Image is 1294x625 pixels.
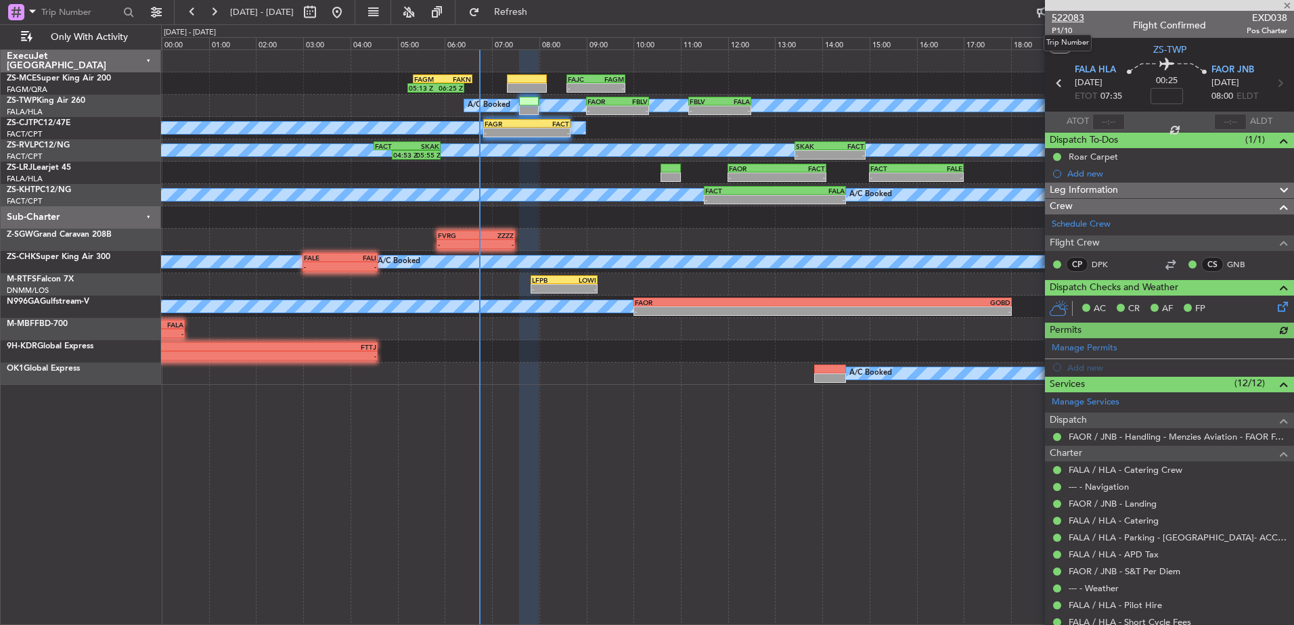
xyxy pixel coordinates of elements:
div: 10:00 [633,37,681,49]
div: FALA [127,343,252,351]
a: FAOR / JNB - S&T Per Diem [1069,565,1180,577]
a: FAGM/QRA [7,85,47,95]
a: ZS-TWPKing Air 260 [7,97,85,105]
span: Refresh [483,7,539,17]
div: SKAK [407,142,439,150]
div: Flight Confirmed [1133,18,1206,32]
a: FALA/HLA [7,174,43,184]
div: FACT [527,120,569,128]
div: 02:00 [256,37,303,49]
span: FALA HLA [1075,64,1116,77]
div: FAOR [587,97,618,106]
span: [DATE] [1075,76,1102,90]
div: 05:55 Z [416,151,439,159]
div: - [635,307,822,315]
a: FACT/CPT [7,129,42,139]
div: - [830,151,864,159]
button: Refresh [462,1,543,23]
div: - [527,129,569,137]
div: FVRG [438,231,476,239]
span: N996GA [7,298,40,306]
div: LOWI [564,276,597,284]
div: - [127,352,252,360]
span: 08:00 [1211,90,1233,103]
a: FAOR / JNB - Handling - Menzies Aviation - FAOR FAOR / JNB [1069,431,1287,442]
div: FACT [777,164,825,172]
div: 00:00 [162,37,209,49]
span: ZS-MCE [7,74,37,83]
div: - [719,106,750,114]
span: M-MBFF [7,320,39,328]
a: FALA / HLA - Catering [1069,515,1159,526]
div: A/C Booked [468,95,510,116]
div: A/C Booked [849,363,892,384]
div: - [564,285,597,293]
span: Dispatch To-Dos [1050,133,1118,148]
span: 9H-KDR [7,342,37,350]
div: FACT [870,164,916,172]
div: FBLV [690,97,720,106]
span: ZS-KHT [7,186,35,194]
div: 12:00 [728,37,776,49]
a: DPK [1092,258,1122,271]
span: ZS-CHK [7,253,36,261]
div: - [304,262,340,271]
span: ZS-TWP [1153,43,1186,57]
div: FAOR [729,164,777,172]
div: - [596,84,624,92]
a: FALA / HLA - APD Tax [1069,549,1159,560]
div: 13:00 [775,37,822,49]
div: 05:13 Z [409,84,436,92]
div: - [775,195,845,204]
div: FAGM [414,75,443,83]
div: Add new [1067,168,1287,179]
a: ZS-CHKSuper King Air 300 [7,253,110,261]
div: A/C Booked [849,185,892,205]
div: GOBD [823,298,1010,306]
span: FAOR JNB [1211,64,1254,77]
span: AC [1094,302,1106,316]
span: OK1 [7,365,24,373]
a: M-MBFFBD-700 [7,320,68,328]
span: ATOT [1067,115,1089,129]
a: ZS-RVLPC12/NG [7,141,70,149]
a: --- - Weather [1069,582,1119,594]
div: [DATE] - [DATE] [164,27,216,39]
div: FACT [830,142,864,150]
a: OK1Global Express [7,365,80,373]
span: Z-SGW [7,231,33,239]
div: - [340,262,376,271]
input: Trip Number [41,2,119,22]
span: ZS-CJT [7,119,33,127]
a: FALA / HLA - Catering Crew [1069,464,1182,476]
div: - [823,307,1010,315]
div: - [617,106,648,114]
div: FACT [375,142,407,150]
span: ZS-LRJ [7,164,32,172]
div: FAGR [485,120,527,128]
div: - [705,195,775,204]
span: (1/1) [1245,133,1265,147]
div: SKAK [796,142,830,150]
div: 09:00 [587,37,634,49]
div: 05:00 [398,37,445,49]
span: 00:25 [1156,74,1178,88]
div: CS [1201,257,1224,272]
div: 17:00 [964,37,1011,49]
a: FACT/CPT [7,152,42,162]
span: 522083 [1052,11,1084,25]
a: FAOR / JNB - Landing [1069,498,1157,509]
div: 16:00 [917,37,964,49]
span: Crew [1050,199,1073,214]
span: Services [1050,377,1085,392]
div: 04:00 [351,37,398,49]
span: CR [1128,302,1140,316]
div: FAKN [443,75,471,83]
span: ZS-TWP [7,97,37,105]
span: Leg Information [1050,183,1118,198]
a: N996GAGulfstream-V [7,298,89,306]
div: 14:00 [822,37,870,49]
div: 04:53 Z [393,151,416,159]
a: FALA / HLA - Parking - [GEOGRAPHIC_DATA]- ACC # 1800 [1069,532,1287,543]
div: LFPB [532,276,564,284]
